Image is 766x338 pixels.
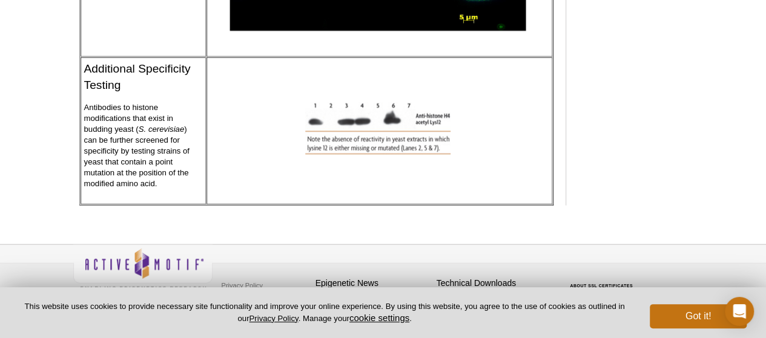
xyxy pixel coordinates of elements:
img: Western Blot 2 [305,102,451,156]
table: Click to Verify - This site chose Symantec SSL for secure e-commerce and confidential communicati... [558,266,649,293]
h4: Technical Downloads [437,278,552,288]
p: This website uses cookies to provide necessary site functionality and improve your online experie... [19,301,630,324]
img: Active Motif, [73,245,213,294]
p: Antibodies to histone modifications that exist in budding yeast ( ) can be further screened for s... [84,102,199,189]
h2: Additional Specificity Testing [84,60,199,93]
button: Got it! [650,304,747,328]
h4: Epigenetic News [315,278,431,288]
a: Privacy Policy [249,314,298,323]
button: cookie settings [349,313,409,323]
a: ABOUT SSL CERTIFICATES [570,284,633,288]
i: S. cerevisiae [139,125,185,134]
div: Open Intercom Messenger [725,297,754,326]
a: Privacy Policy [219,276,266,294]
